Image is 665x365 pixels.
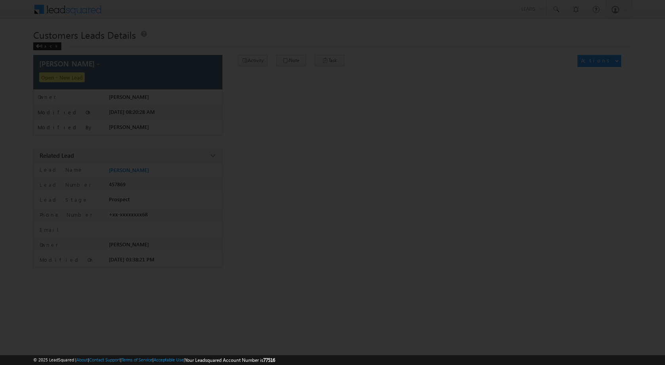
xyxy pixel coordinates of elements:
[263,357,275,363] span: 77516
[33,356,275,364] span: © 2025 LeadSquared | | | | |
[185,357,275,363] span: Your Leadsquared Account Number is
[89,357,120,362] a: Contact Support
[154,357,184,362] a: Acceptable Use
[122,357,152,362] a: Terms of Service
[76,357,88,362] a: About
